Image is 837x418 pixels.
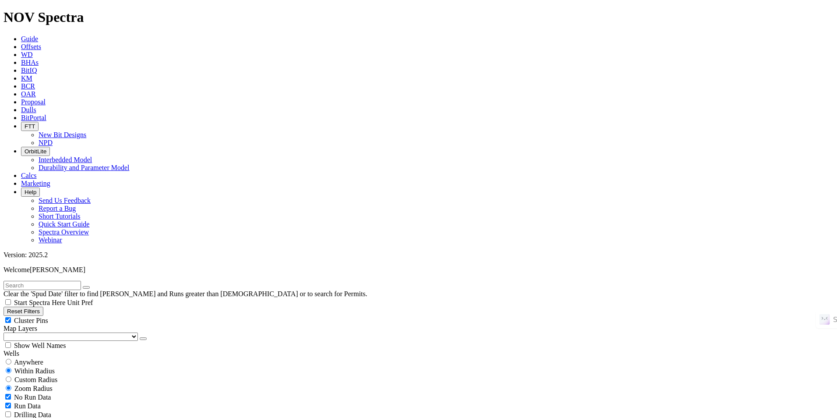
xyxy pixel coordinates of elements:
[39,228,89,236] a: Spectra Overview
[5,299,11,305] input: Start Spectra Here
[21,98,46,106] a: Proposal
[4,307,43,316] button: Reset Filters
[14,317,48,324] span: Cluster Pins
[14,367,55,375] span: Within Radius
[25,123,35,130] span: FTT
[30,266,85,273] span: [PERSON_NAME]
[21,122,39,131] button: FTT
[14,299,65,306] span: Start Spectra Here
[25,189,36,195] span: Help
[4,350,833,358] div: Wells
[4,290,367,298] span: Clear the 'Spud Date' filter to find [PERSON_NAME] and Runs greater than [DEMOGRAPHIC_DATA] or to...
[14,376,57,383] span: Custom Radius
[21,90,36,98] a: OAR
[39,213,81,220] a: Short Tutorials
[21,82,35,90] a: BCR
[4,251,833,259] div: Version: 2025.2
[39,197,91,204] a: Send Us Feedback
[21,172,37,179] a: Calcs
[4,266,833,274] p: Welcome
[14,358,43,366] span: Anywhere
[14,342,66,349] span: Show Well Names
[39,156,92,163] a: Interbedded Model
[14,402,41,410] span: Run Data
[21,188,40,197] button: Help
[21,180,50,187] a: Marketing
[21,106,36,113] a: Dulls
[21,67,37,74] a: BitIQ
[39,139,53,146] a: NPD
[39,131,86,138] a: New Bit Designs
[39,164,130,171] a: Durability and Parameter Model
[4,325,37,332] span: Map Layers
[4,281,81,290] input: Search
[21,114,46,121] a: BitPortal
[39,236,62,244] a: Webinar
[21,51,33,58] a: WD
[21,74,32,82] a: KM
[21,43,41,50] a: Offsets
[25,148,46,155] span: OrbitLite
[39,205,76,212] a: Report a Bug
[67,299,93,306] span: Unit Pref
[4,9,833,25] h1: NOV Spectra
[21,59,39,66] a: BHAs
[21,35,38,43] a: Guide
[14,385,53,392] span: Zoom Radius
[14,393,51,401] span: No Run Data
[39,220,89,228] a: Quick Start Guide
[21,147,50,156] button: OrbitLite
